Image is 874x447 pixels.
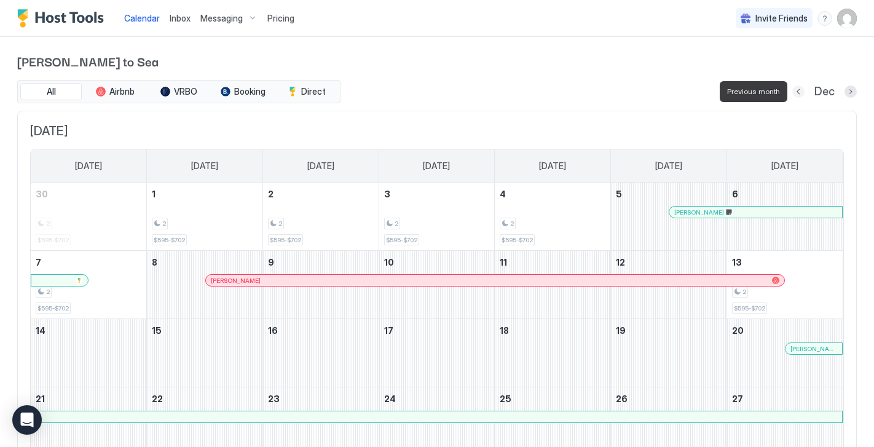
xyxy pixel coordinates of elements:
[495,319,610,342] a: December 18, 2025
[267,13,294,24] span: Pricing
[616,189,622,199] span: 5
[263,319,379,342] a: December 16, 2025
[495,183,611,251] td: December 4, 2025
[727,387,843,410] a: December 27, 2025
[790,345,837,353] div: [PERSON_NAME]
[395,220,398,227] span: 2
[36,189,48,199] span: 30
[611,387,726,410] a: December 26, 2025
[212,83,274,100] button: Booking
[495,183,610,205] a: December 4, 2025
[147,319,263,387] td: December 15, 2025
[124,12,160,25] a: Calendar
[734,304,765,312] span: $595-$702
[643,149,695,183] a: Friday
[31,251,147,319] td: December 7, 2025
[147,251,263,319] td: December 8, 2025
[379,319,495,342] a: December 17, 2025
[268,394,280,404] span: 23
[12,405,42,435] div: Open Intercom Messenger
[211,277,261,285] span: [PERSON_NAME]
[31,387,146,410] a: December 21, 2025
[268,325,278,336] span: 16
[611,319,727,387] td: December 19, 2025
[170,12,191,25] a: Inbox
[732,189,738,199] span: 6
[495,387,610,410] a: December 25, 2025
[47,86,56,97] span: All
[17,9,109,28] a: Host Tools Logo
[20,83,82,100] button: All
[268,189,274,199] span: 2
[301,86,326,97] span: Direct
[510,220,514,227] span: 2
[30,124,844,139] span: [DATE]
[495,319,611,387] td: December 18, 2025
[379,251,495,274] a: December 10, 2025
[179,149,230,183] a: Monday
[495,251,611,319] td: December 11, 2025
[31,183,147,251] td: November 30, 2025
[147,183,262,205] a: December 1, 2025
[36,394,45,404] span: 21
[124,13,160,23] span: Calendar
[162,220,166,227] span: 2
[234,86,266,97] span: Booking
[379,319,495,387] td: December 17, 2025
[726,251,843,319] td: December 13, 2025
[36,325,45,336] span: 14
[727,183,843,205] a: December 6, 2025
[500,394,511,404] span: 25
[495,251,610,274] a: December 11, 2025
[152,189,156,199] span: 1
[379,183,495,205] a: December 3, 2025
[211,277,779,285] div: [PERSON_NAME]
[200,13,243,24] span: Messaging
[147,251,262,274] a: December 8, 2025
[152,325,162,336] span: 15
[295,149,347,183] a: Tuesday
[732,257,742,267] span: 13
[726,183,843,251] td: December 6, 2025
[276,83,337,100] button: Direct
[31,319,147,387] td: December 14, 2025
[384,325,393,336] span: 17
[152,394,163,404] span: 22
[263,183,379,205] a: December 2, 2025
[732,394,743,404] span: 27
[616,394,628,404] span: 26
[379,251,495,319] td: December 10, 2025
[263,387,379,410] a: December 23, 2025
[31,251,146,274] a: December 7, 2025
[386,236,417,244] span: $595-$702
[262,183,379,251] td: December 2, 2025
[742,288,746,296] span: 2
[154,236,185,244] span: $595-$702
[674,208,724,216] span: [PERSON_NAME]
[759,149,811,183] a: Saturday
[611,319,726,342] a: December 19, 2025
[611,183,726,205] a: December 5, 2025
[84,83,146,100] button: Airbnb
[191,160,218,172] span: [DATE]
[148,83,210,100] button: VRBO
[268,257,274,267] span: 9
[46,288,50,296] span: 2
[109,86,135,97] span: Airbnb
[792,85,805,98] button: Previous month
[17,52,857,70] span: [PERSON_NAME] to Sea
[837,9,857,28] div: User profile
[611,183,727,251] td: December 5, 2025
[384,257,394,267] span: 10
[147,387,262,410] a: December 22, 2025
[500,257,507,267] span: 11
[270,236,301,244] span: $595-$702
[727,86,780,97] span: Previous month
[500,189,506,199] span: 4
[423,160,450,172] span: [DATE]
[616,257,625,267] span: 12
[17,80,341,103] div: tab-group
[726,319,843,387] td: December 20, 2025
[75,160,102,172] span: [DATE]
